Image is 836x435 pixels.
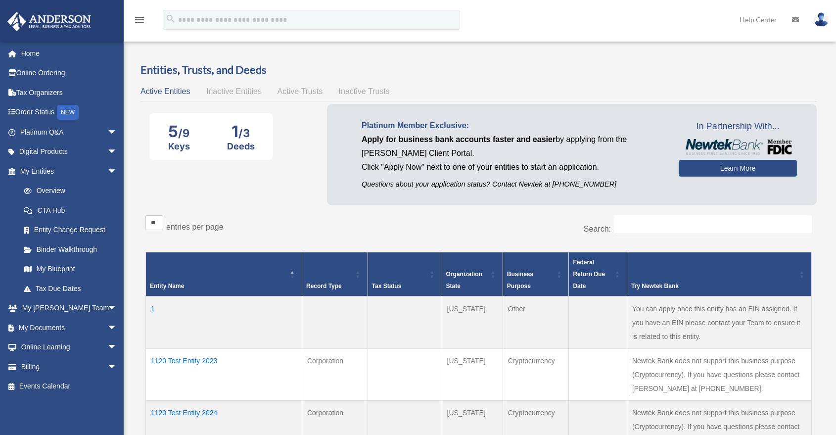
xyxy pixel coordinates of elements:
[107,357,127,377] span: arrow_drop_down
[627,252,811,296] th: Try Newtek Bank : Activate to sort
[107,161,127,182] span: arrow_drop_down
[814,12,829,27] img: User Pic
[57,105,79,120] div: NEW
[107,318,127,338] span: arrow_drop_down
[7,122,132,142] a: Platinum Q&Aarrow_drop_down
[569,252,627,296] th: Federal Return Due Date: Activate to sort
[4,12,94,31] img: Anderson Advisors Platinum Portal
[166,223,224,231] label: entries per page
[7,377,132,396] a: Events Calendar
[631,280,796,292] div: Try Newtek Bank
[178,127,189,140] span: /9
[7,44,132,63] a: Home
[679,160,797,177] a: Learn More
[446,271,482,290] span: Organization State
[146,296,302,349] td: 1
[14,181,122,201] a: Overview
[107,122,127,143] span: arrow_drop_down
[627,348,811,400] td: Newtek Bank does not support this business purpose (Cryptocurrency). If you have questions please...
[238,127,250,140] span: /3
[14,200,127,220] a: CTA Hub
[227,122,255,141] div: 1
[339,87,390,96] span: Inactive Trusts
[362,119,664,133] p: Platinum Member Exclusive:
[7,298,132,318] a: My [PERSON_NAME] Teamarrow_drop_down
[150,283,184,290] span: Entity Name
[107,338,127,358] span: arrow_drop_down
[7,318,132,338] a: My Documentsarrow_drop_down
[507,271,533,290] span: Business Purpose
[14,240,127,259] a: Binder Walkthrough
[679,119,797,135] span: In Partnership With...
[14,259,127,279] a: My Blueprint
[503,296,569,349] td: Other
[140,62,817,78] h3: Entities, Trusts, and Deeds
[165,13,176,24] i: search
[134,14,145,26] i: menu
[362,133,664,160] p: by applying from the [PERSON_NAME] Client Portal.
[14,220,127,240] a: Entity Change Request
[107,298,127,319] span: arrow_drop_down
[7,63,132,83] a: Online Ordering
[140,87,190,96] span: Active Entities
[302,348,368,400] td: Corporation
[278,87,323,96] span: Active Trusts
[372,283,402,290] span: Tax Status
[627,296,811,349] td: You can apply once this entity has an EIN assigned. If you have an EIN please contact your Team t...
[7,161,127,181] a: My Entitiesarrow_drop_down
[7,338,132,357] a: Online Learningarrow_drop_down
[227,141,255,151] div: Deeds
[306,283,342,290] span: Record Type
[7,142,132,162] a: Digital Productsarrow_drop_down
[146,348,302,400] td: 1120 Test Entity 2023
[584,225,611,233] label: Search:
[168,122,190,141] div: 5
[442,296,503,349] td: [US_STATE]
[206,87,262,96] span: Inactive Entities
[168,141,190,151] div: Keys
[573,259,605,290] span: Federal Return Due Date
[7,102,132,123] a: Order StatusNEW
[107,142,127,162] span: arrow_drop_down
[134,17,145,26] a: menu
[442,348,503,400] td: [US_STATE]
[302,252,368,296] th: Record Type: Activate to sort
[503,252,569,296] th: Business Purpose: Activate to sort
[7,357,132,377] a: Billingarrow_drop_down
[362,135,556,144] span: Apply for business bank accounts faster and easier
[503,348,569,400] td: Cryptocurrency
[146,252,302,296] th: Entity Name: Activate to invert sorting
[684,139,792,155] img: NewtekBankLogoSM.png
[442,252,503,296] th: Organization State: Activate to sort
[368,252,442,296] th: Tax Status: Activate to sort
[362,160,664,174] p: Click "Apply Now" next to one of your entities to start an application.
[14,279,127,298] a: Tax Due Dates
[362,178,664,191] p: Questions about your application status? Contact Newtek at [PHONE_NUMBER]
[7,83,132,102] a: Tax Organizers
